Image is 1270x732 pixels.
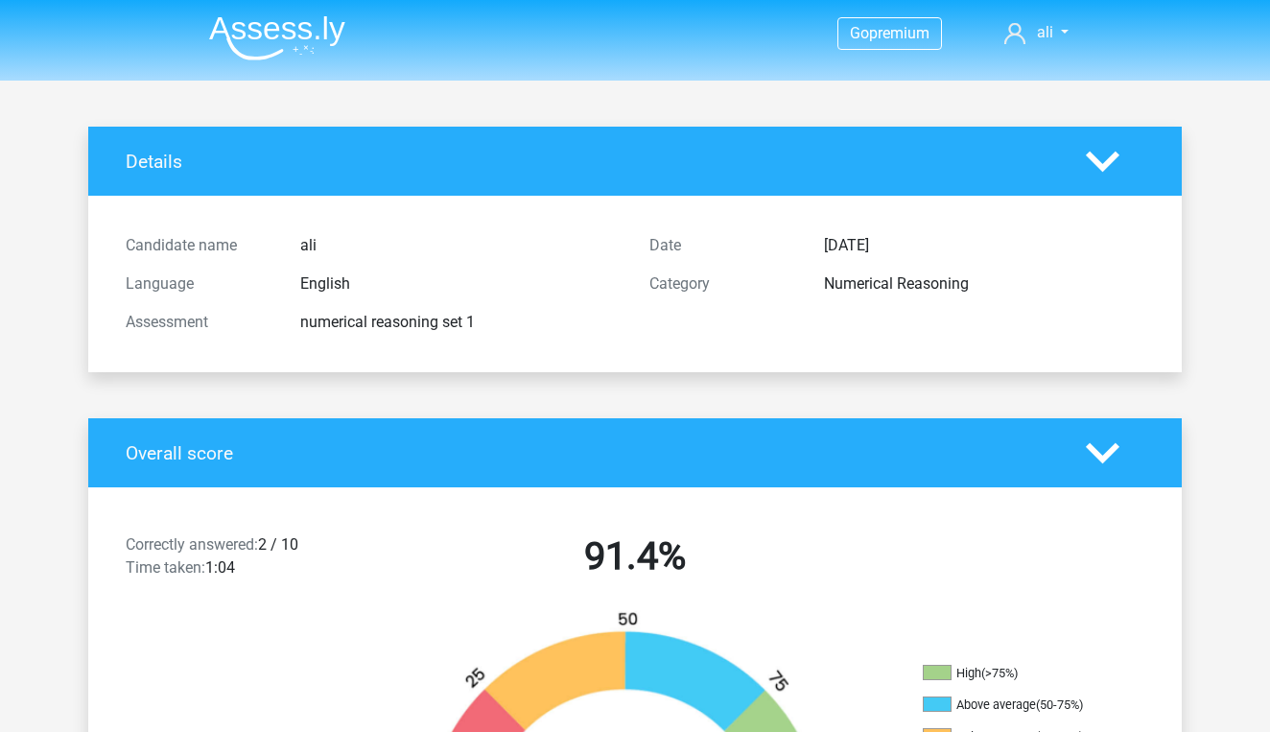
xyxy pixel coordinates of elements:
[869,24,929,42] span: premium
[810,272,1159,295] div: Numerical Reasoning
[286,272,635,295] div: English
[810,234,1159,257] div: [DATE]
[126,535,258,554] span: Correctly answered:
[923,697,1115,714] li: Above average
[126,558,205,577] span: Time taken:
[635,234,810,257] div: Date
[286,311,635,334] div: numerical reasoning set 1
[111,272,286,295] div: Language
[111,311,286,334] div: Assessment
[850,24,869,42] span: Go
[923,665,1115,682] li: High
[209,15,345,60] img: Assessly
[111,533,373,587] div: 2 / 10 1:04
[981,666,1018,680] div: (>75%)
[997,21,1076,44] a: ali
[1036,697,1083,712] div: (50-75%)
[635,272,810,295] div: Category
[286,234,635,257] div: ali
[111,234,286,257] div: Candidate name
[388,533,882,579] h2: 91.4%
[126,442,1057,464] h4: Overall score
[1037,23,1053,41] span: ali
[126,151,1057,173] h4: Details
[838,20,941,46] a: Gopremium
